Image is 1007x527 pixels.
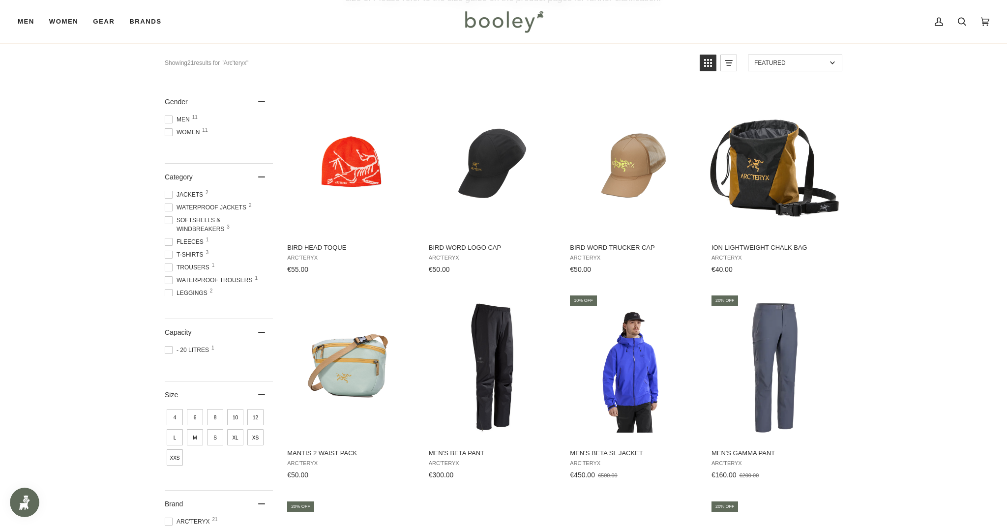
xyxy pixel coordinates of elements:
img: Arc'teryx Ion Lightweight Chalk Bag Yukon / Black - Booley Galway [710,97,840,227]
span: Women [49,17,78,27]
div: 10% off [570,295,597,306]
span: Arc'teryx [711,460,839,467]
a: Mantis 2 Waist Pack [286,294,416,483]
img: Arc'Teryx Bird Word Trucker Cap Canvas / Euphoria - Booley Galway [568,97,699,227]
div: 20% off [711,501,739,512]
span: 1 [206,237,209,242]
span: T-Shirts [165,250,206,259]
span: €200.00 [739,472,759,478]
a: Bird Head Toque [286,88,416,277]
span: Jackets [165,190,206,199]
div: Showing results for "Arc'teryx" [165,55,692,71]
img: Arc'teryx Men's Gamma Pant Dark Stratus - Booley Galway [710,303,840,433]
span: €450.00 [570,471,595,479]
iframe: Button to open loyalty program pop-up [10,488,39,517]
span: Men [165,115,193,124]
span: Leggings [165,289,210,297]
span: Arc'teryx [570,255,697,261]
span: 1 [212,263,215,268]
a: Men's Gamma Pant [710,294,840,483]
a: Sort options [748,55,842,71]
span: Capacity [165,328,191,336]
span: Arc'teryx [287,255,415,261]
span: Brands [129,17,161,27]
span: Men [18,17,34,27]
span: €500.00 [598,472,618,478]
span: Size: 10 [227,409,243,425]
span: - 20 Litres [165,346,212,354]
span: Gender [165,98,188,106]
span: Arc'teryx [287,460,415,467]
span: Category [165,173,193,181]
span: €300.00 [429,471,454,479]
span: Bird Word Logo Cap [429,243,556,252]
span: Fleeces [165,237,207,246]
span: €40.00 [711,265,733,273]
span: €50.00 [429,265,450,273]
span: 1 [211,346,214,351]
span: Arc'teryx [429,255,556,261]
span: Men's Beta SL Jacket [570,449,697,458]
span: 11 [202,128,207,133]
span: 2 [206,190,208,195]
a: Men's Beta Pant [427,294,558,483]
a: Bird Word Trucker Cap [568,88,699,277]
span: 2 [210,289,213,293]
span: Size: M [187,429,203,445]
span: Gear [93,17,115,27]
img: Arc'teryx Bird Head Toque Dynasty / Arc Silk - Booley Galway [286,97,416,227]
span: Waterproof Trousers [165,276,255,285]
span: Size: L [167,429,183,445]
span: Size: 4 [167,409,183,425]
span: Brand [165,500,183,508]
span: Bird Head Toque [287,243,415,252]
div: 20% off [287,501,314,512]
span: Ion Lightweight Chalk Bag [711,243,839,252]
img: Arc'Teryx Mantis 2 Waist Pack Trail Magic - Booley Galway [286,303,416,433]
img: Arc'Teryx Bird Word Logo Cap 24K Black - Booley Galway [427,97,558,227]
span: Arc'teryx [429,460,556,467]
span: Size [165,391,178,399]
span: Waterproof Jackets [165,203,249,212]
a: Ion Lightweight Chalk Bag [710,88,840,277]
span: €50.00 [570,265,591,273]
a: Men's Beta SL Jacket [568,294,699,483]
span: Arc'teryx [711,255,839,261]
span: Size: XS [247,429,264,445]
span: 3 [206,250,208,255]
span: €55.00 [287,265,308,273]
span: Women [165,128,203,137]
a: View list mode [720,55,737,71]
span: Arc'teryx [570,460,697,467]
span: Featured [754,59,827,66]
span: 1 [255,276,258,281]
span: Size: S [207,429,223,445]
span: Arc'teryx [165,517,212,526]
span: Size: XXS [167,449,183,466]
span: Size: 6 [187,409,203,425]
span: 11 [192,115,198,120]
span: 21 [212,517,217,522]
a: Bird Word Logo Cap [427,88,558,277]
span: Mantis 2 Waist Pack [287,449,415,458]
span: Size: 12 [247,409,264,425]
span: Men's Gamma Pant [711,449,839,458]
span: Size: XL [227,429,243,445]
span: Men's Beta Pant [429,449,556,458]
span: Trousers [165,263,212,272]
span: €160.00 [711,471,737,479]
span: Size: 8 [207,409,223,425]
b: 21 [187,59,194,66]
span: 2 [249,203,252,208]
div: 20% off [711,295,739,306]
a: View grid mode [700,55,716,71]
span: Softshells & Windbreakers [165,216,273,234]
img: Booley [461,7,547,36]
img: Arc'teryx Men's Beta Pant Black - Booley Galway [427,303,558,433]
span: €50.00 [287,471,308,479]
span: 3 [227,225,230,230]
span: Bird Word Trucker Cap [570,243,697,252]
